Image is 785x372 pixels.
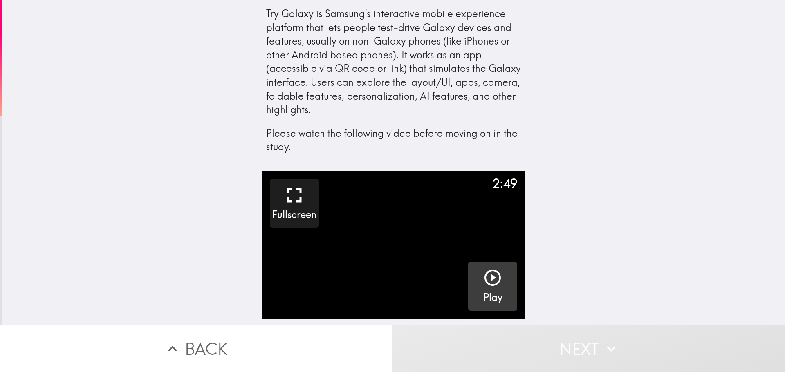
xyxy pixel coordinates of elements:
[392,325,785,372] button: Next
[493,175,517,192] div: 2:49
[270,179,319,228] button: Fullscreen
[266,7,521,154] div: Try Galaxy is Samsung's interactive mobile experience platform that lets people test-drive Galaxy...
[483,291,502,305] h5: Play
[272,208,316,222] h5: Fullscreen
[266,127,521,154] p: Please watch the following video before moving on in the study.
[468,262,517,311] button: Play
